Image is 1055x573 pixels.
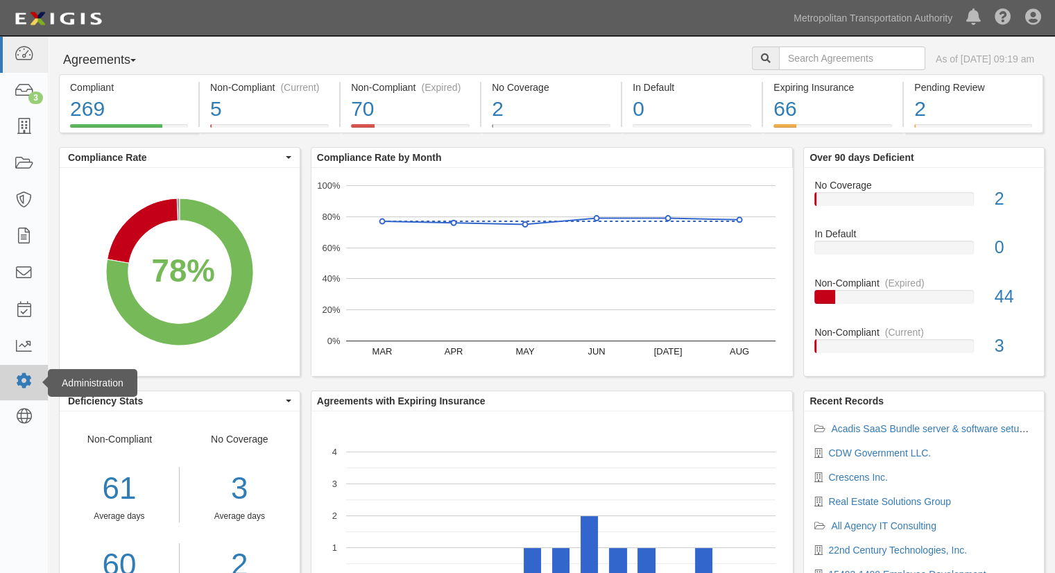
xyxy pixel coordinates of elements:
[763,124,902,135] a: Expiring Insurance66
[421,80,461,94] div: (Expired)
[190,467,289,511] div: 3
[809,152,914,163] b: Over 90 days Deficient
[914,94,1032,124] div: 2
[828,472,888,483] a: Crescens Inc.
[622,124,762,135] a: In Default0
[814,325,1033,364] a: Non-Compliant(Current)3
[444,346,463,357] text: APR
[914,80,1032,94] div: Pending Review
[322,273,340,284] text: 40%
[317,395,486,407] b: Agreements with Expiring Insurance
[68,394,282,408] span: Deficiency Stats
[332,447,337,457] text: 4
[904,124,1043,135] a: Pending Review2
[773,80,892,94] div: Expiring Insurance
[885,325,924,339] div: (Current)
[351,80,470,94] div: Non-Compliant (Expired)
[322,242,340,253] text: 60%
[492,94,610,124] div: 2
[210,80,329,94] div: Non-Compliant (Current)
[633,94,751,124] div: 0
[332,479,337,489] text: 3
[984,235,1044,260] div: 0
[48,369,137,397] div: Administration
[984,334,1044,359] div: 3
[322,305,340,315] text: 20%
[831,520,936,531] a: All Agency IT Consulting
[936,52,1034,66] div: As of [DATE] 09:19 am
[814,227,1033,276] a: In Default0
[804,276,1044,290] div: Non-Compliant
[28,92,43,104] div: 3
[787,4,959,32] a: Metropolitan Transportation Authority
[814,276,1033,325] a: Non-Compliant(Expired)44
[59,46,163,74] button: Agreements
[70,94,188,124] div: 269
[885,276,925,290] div: (Expired)
[341,124,480,135] a: Non-Compliant(Expired)70
[828,496,951,507] a: Real Estate Solutions Group
[322,212,340,222] text: 80%
[332,511,337,521] text: 2
[332,542,337,553] text: 1
[210,94,329,124] div: 5
[60,467,179,511] div: 61
[492,80,610,94] div: No Coverage
[10,6,106,31] img: Logo
[317,180,341,191] text: 100%
[481,124,621,135] a: No Coverage2
[804,178,1044,192] div: No Coverage
[587,346,605,357] text: JUN
[804,325,1044,339] div: Non-Compliant
[60,391,300,411] button: Deficiency Stats
[828,447,931,459] a: CDW Government LLC.
[60,168,300,376] svg: A chart.
[317,152,442,163] b: Compliance Rate by Month
[327,336,340,346] text: 0%
[828,545,967,556] a: 22nd Century Technologies, Inc.
[773,94,892,124] div: 66
[68,151,282,164] span: Compliance Rate
[70,80,188,94] div: Compliant
[200,124,339,135] a: Non-Compliant(Current)5
[151,248,214,293] div: 78%
[59,124,198,135] a: Compliant269
[730,346,749,357] text: AUG
[515,346,535,357] text: MAY
[779,46,925,70] input: Search Agreements
[804,227,1044,241] div: In Default
[633,80,751,94] div: In Default
[190,511,289,522] div: Average days
[372,346,392,357] text: MAR
[984,284,1044,309] div: 44
[995,10,1011,26] i: Help Center - Complianz
[809,395,884,407] b: Recent Records
[814,178,1033,228] a: No Coverage2
[311,168,793,376] svg: A chart.
[60,511,179,522] div: Average days
[984,187,1044,212] div: 2
[280,80,319,94] div: (Current)
[653,346,682,357] text: [DATE]
[351,94,470,124] div: 70
[60,148,300,167] button: Compliance Rate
